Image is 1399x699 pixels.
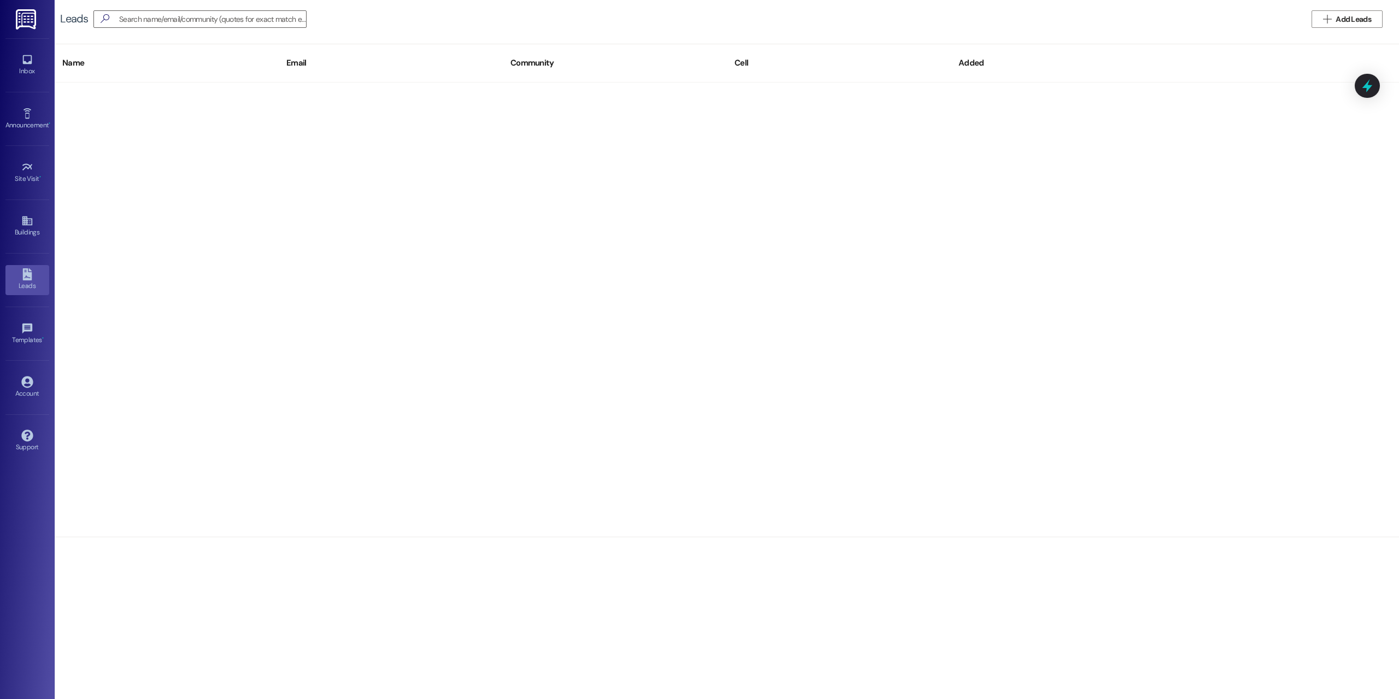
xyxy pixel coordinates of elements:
button: Add Leads [1312,10,1383,28]
a: Site Visit • [5,158,49,187]
a: Support [5,426,49,456]
a: Templates • [5,319,49,349]
div: Name [55,50,279,77]
input: Search name/email/community (quotes for exact match e.g. "John Smith") [119,11,306,27]
img: ResiDesk Logo [16,9,38,30]
a: Buildings [5,212,49,241]
div: Leads [60,13,88,25]
span: • [49,120,50,127]
div: Community [503,50,727,77]
span: • [39,173,41,181]
a: Account [5,373,49,402]
div: Email [279,50,503,77]
a: Leads [5,265,49,295]
i:  [96,13,114,25]
i:  [1323,15,1331,24]
a: Inbox [5,50,49,80]
span: Add Leads [1336,14,1371,25]
div: Added [951,50,1175,77]
div: Cell [727,50,951,77]
span: • [42,334,44,342]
